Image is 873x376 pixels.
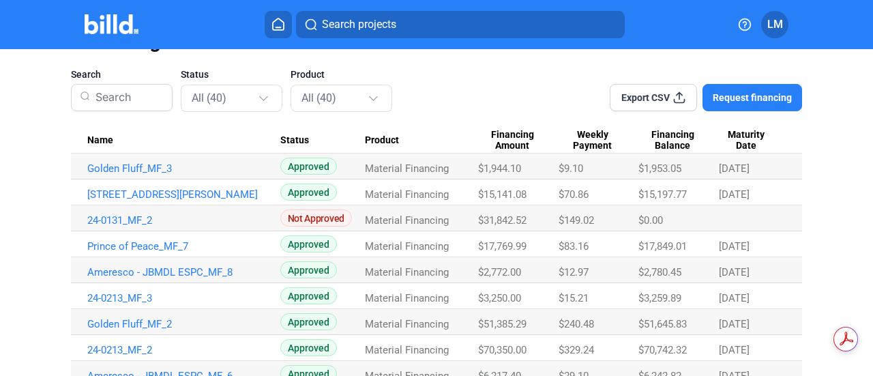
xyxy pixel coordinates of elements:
span: $70,742.32 [638,344,687,356]
span: $3,250.00 [478,292,521,304]
span: Approved [280,287,337,304]
span: Approved [280,184,337,201]
span: [DATE] [719,188,750,201]
span: Material Financing [365,266,449,278]
span: Name [87,134,113,147]
span: [DATE] [719,162,750,175]
div: Weekly Payment [559,129,638,152]
span: $17,849.01 [638,240,687,252]
div: Financing Amount [478,129,559,152]
span: Material Financing [365,318,449,330]
span: Export CSV [621,91,670,104]
span: Status [280,134,309,147]
button: Search projects [296,11,625,38]
button: Export CSV [610,84,697,111]
button: Request financing [702,84,802,111]
span: [DATE] [719,266,750,278]
span: Approved [280,235,337,252]
a: Golden Fluff_MF_2 [87,318,280,330]
input: Search [90,80,164,115]
span: Material Financing [365,292,449,304]
span: [DATE] [719,240,750,252]
span: Approved [280,339,337,356]
span: $51,645.83 [638,318,687,330]
span: $12.97 [559,266,589,278]
span: Status [181,68,209,81]
span: $15,197.77 [638,188,687,201]
span: $149.02 [559,214,594,227]
img: Billd Company Logo [85,14,138,34]
span: Not Approved [280,209,352,227]
a: Golden Fluff_MF_3 [87,162,280,175]
span: $1,944.10 [478,162,521,175]
a: 24-0213_MF_3 [87,292,280,304]
span: $2,772.00 [478,266,521,278]
span: Material Financing [365,214,449,227]
span: Material Financing [365,162,449,175]
span: Approved [280,313,337,330]
a: Prince of Peace_MF_7 [87,240,280,252]
span: Product [291,68,325,81]
span: [DATE] [719,318,750,330]
span: Request financing [713,91,792,104]
span: Material Financing [365,188,449,201]
div: Status [280,134,366,147]
div: Product [365,134,478,147]
mat-select-trigger: All (40) [301,91,336,104]
span: Search [71,68,101,81]
span: [DATE] [719,344,750,356]
span: Product [365,134,399,147]
span: $15,141.08 [478,188,527,201]
span: $1,953.05 [638,162,681,175]
a: 24-0131_MF_2 [87,214,280,227]
span: $2,780.45 [638,266,681,278]
span: $70.86 [559,188,589,201]
div: Financing Balance [638,129,719,152]
a: 24-0213_MF_2 [87,344,280,356]
span: Approved [280,158,337,175]
span: $329.24 [559,344,594,356]
span: $15.21 [559,292,589,304]
span: $0.00 [638,214,663,227]
span: $3,259.89 [638,292,681,304]
a: Ameresco - JBMDL ESPC_MF_8 [87,266,280,278]
span: Search projects [322,16,396,33]
span: $51,385.29 [478,318,527,330]
span: $70,350.00 [478,344,527,356]
span: $83.16 [559,240,589,252]
span: Material Financing [365,344,449,356]
a: [STREET_ADDRESS][PERSON_NAME] [87,188,280,201]
span: $240.48 [559,318,594,330]
span: LM [767,16,783,33]
mat-select-trigger: All (40) [192,91,226,104]
span: Approved [280,261,337,278]
div: Name [87,134,280,147]
span: [DATE] [719,292,750,304]
span: Material Financing [365,240,449,252]
span: Financing Amount [478,129,546,152]
span: $17,769.99 [478,240,527,252]
span: Maturity Date [719,129,773,152]
div: Maturity Date [719,129,786,152]
span: Weekly Payment [559,129,626,152]
button: LM [761,11,788,38]
span: $9.10 [559,162,583,175]
span: $31,842.52 [478,214,527,227]
span: Financing Balance [638,129,707,152]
